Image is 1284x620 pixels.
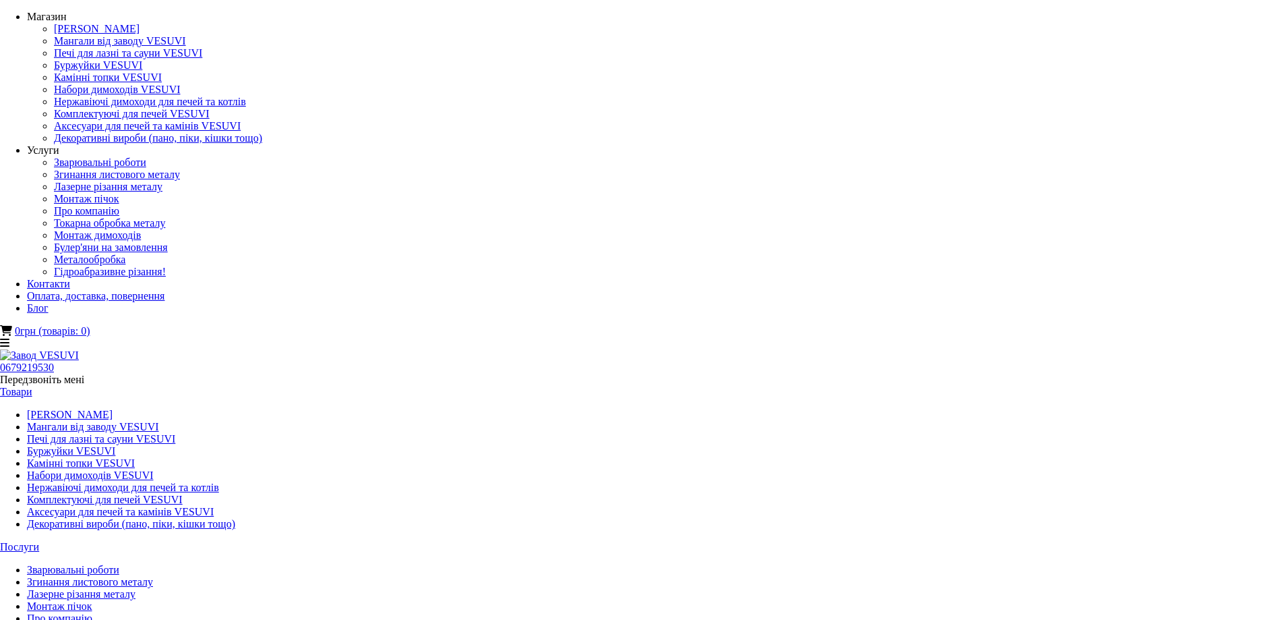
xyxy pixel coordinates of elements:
a: Лазерне різання металу [27,588,135,600]
a: Комплектуючі для печей VESUVI [54,108,210,119]
a: Зварювальні роботи [27,564,119,575]
a: Оплата, доставка, повернення [27,290,164,302]
a: [PERSON_NAME] [27,409,113,420]
a: 0грн (товарів: 0) [15,325,90,337]
a: Монтаж пічок [54,193,119,204]
a: Мангали від заводу VESUVI [54,35,186,47]
a: Декоративні вироби (пано, піки, кішки тощо) [54,132,262,144]
a: Набори димоходів VESUVI [54,84,181,95]
a: Декоративні вироби (пано, піки, кішки тощо) [27,518,235,530]
a: Монтаж пічок [27,600,92,612]
div: Магазин [27,11,1284,23]
a: Нержавіючі димоходи для печей та котлів [54,96,246,107]
a: Печі для лазні та сауни VESUVI [27,433,175,445]
a: Комплектуючі для печей VESUVI [27,494,183,505]
a: Камінні топки VESUVI [27,457,135,469]
a: Нержавіючі димоходи для печей та котлів [27,482,219,493]
a: Металообробка [54,254,125,265]
a: Блог [27,302,49,314]
a: Набори димоходів VESUVI [27,470,154,481]
a: Буржуйки VESUVI [27,445,115,457]
a: [PERSON_NAME] [54,23,140,34]
a: Буржуйки VESUVI [54,59,142,71]
a: Аксесуари для печей та камінів VESUVI [27,506,214,517]
a: Камінні топки VESUVI [54,72,162,83]
a: Монтаж димоходів [54,229,141,241]
div: Услуги [27,144,1284,157]
a: Токарна обробка металу [54,217,165,229]
a: Про компанію [54,205,119,217]
a: Печі для лазні та сауни VESUVI [54,47,202,59]
a: Зварювальні роботи [54,157,146,168]
a: Згинання листового металу [54,169,180,180]
a: Контакти [27,278,70,289]
a: Згинання листового металу [27,576,153,588]
a: Аксесуари для печей та камінів VESUVI [54,120,241,132]
a: Гідроабразивне різання! [54,266,166,277]
a: Мангали від заводу VESUVI [27,421,159,432]
a: Булер'яни на замовлення [54,242,168,253]
a: Лазерне різання металу [54,181,162,192]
